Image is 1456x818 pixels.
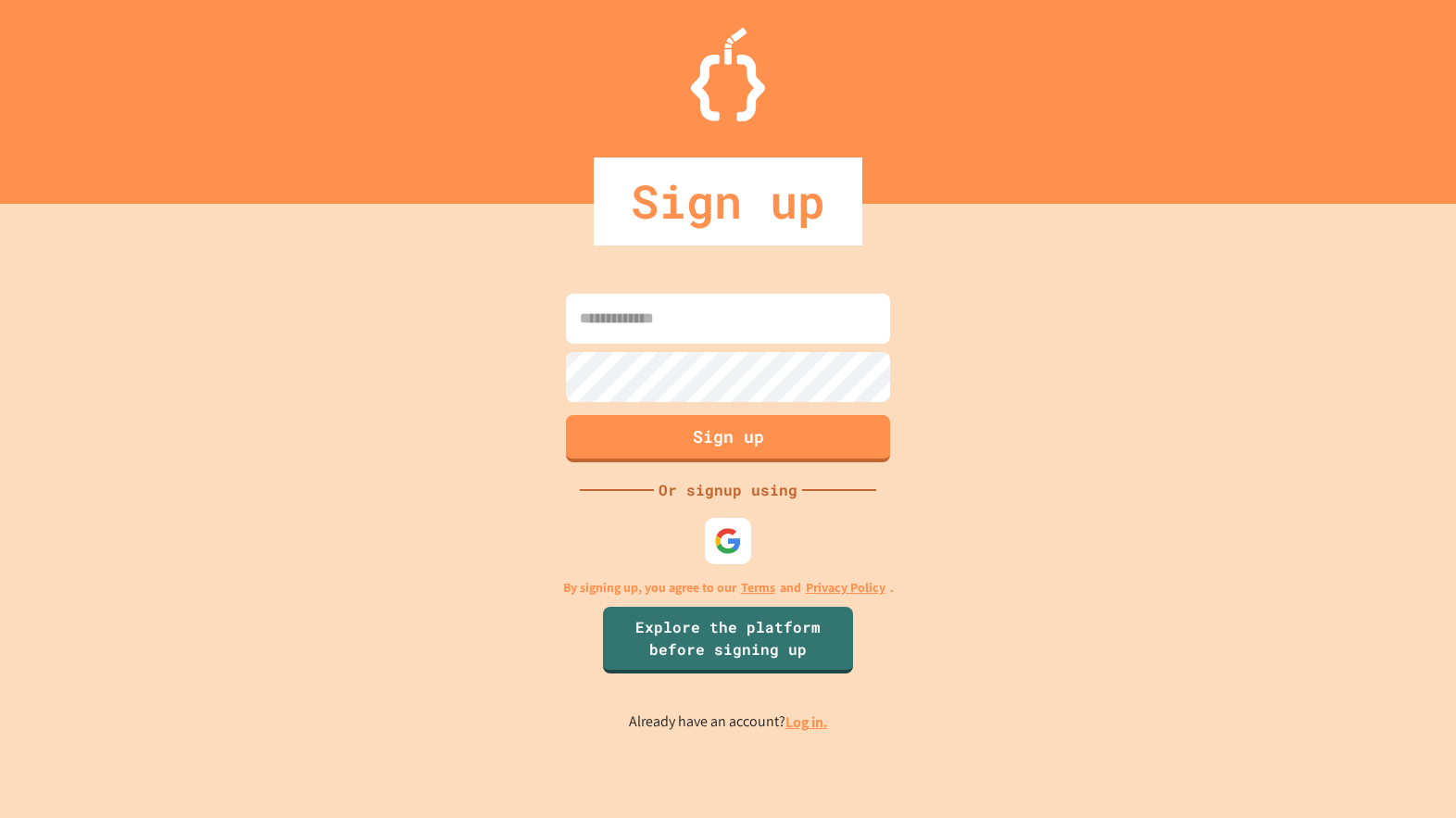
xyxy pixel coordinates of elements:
p: Already have an account? [629,711,828,734]
a: Terms [741,578,775,598]
p: By signing up, you agree to our and . [563,578,894,598]
a: Explore the platform before signing up [603,607,853,673]
a: Log in. [785,712,828,732]
img: google-icon.svg [714,527,742,555]
div: Sign up [594,157,862,245]
div: Or signup using [654,479,802,501]
img: Logo.svg [691,28,765,121]
a: Privacy Policy [806,578,885,598]
button: Sign up [566,415,890,462]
